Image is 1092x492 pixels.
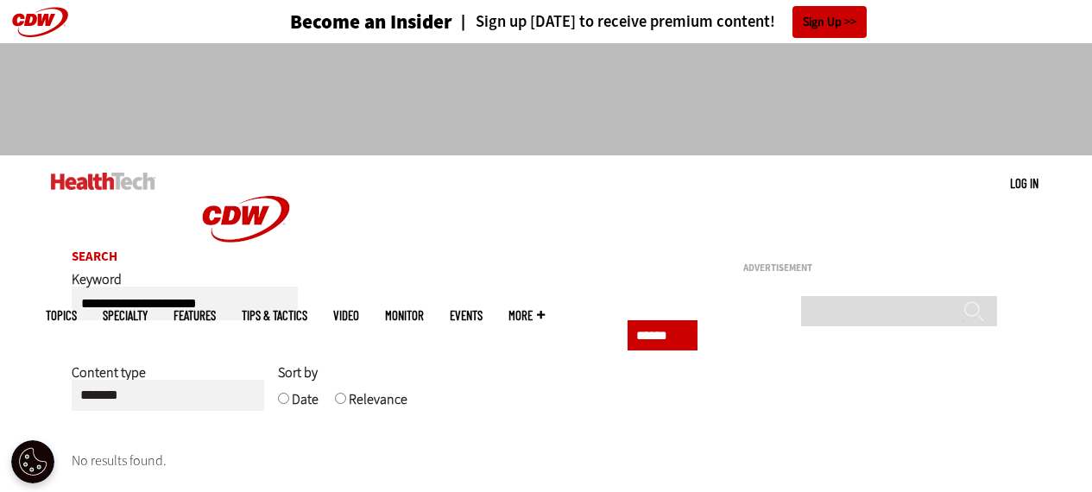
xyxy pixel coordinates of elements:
img: Home [181,155,311,283]
a: Log in [1010,175,1038,191]
button: Open Preferences [11,440,54,483]
label: Relevance [349,390,407,421]
a: Sign up [DATE] to receive premium content! [452,14,775,30]
span: More [508,309,545,322]
h3: Become an Insider [290,12,452,32]
p: No results found. [72,450,698,472]
a: Become an Insider [225,12,452,32]
a: Events [450,309,483,322]
span: Sort by [278,363,318,382]
img: Home [51,173,155,190]
a: Video [333,309,359,322]
span: Specialty [103,309,148,322]
a: Sign Up [792,6,867,38]
a: MonITor [385,309,424,322]
span: Topics [46,309,77,322]
a: Tips & Tactics [242,309,307,322]
iframe: advertisement [232,60,861,138]
a: Features [174,309,216,322]
label: Content type [72,363,146,394]
div: Cookie Settings [11,440,54,483]
div: User menu [1010,174,1038,192]
a: CDW [181,269,311,287]
label: Date [292,390,319,421]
